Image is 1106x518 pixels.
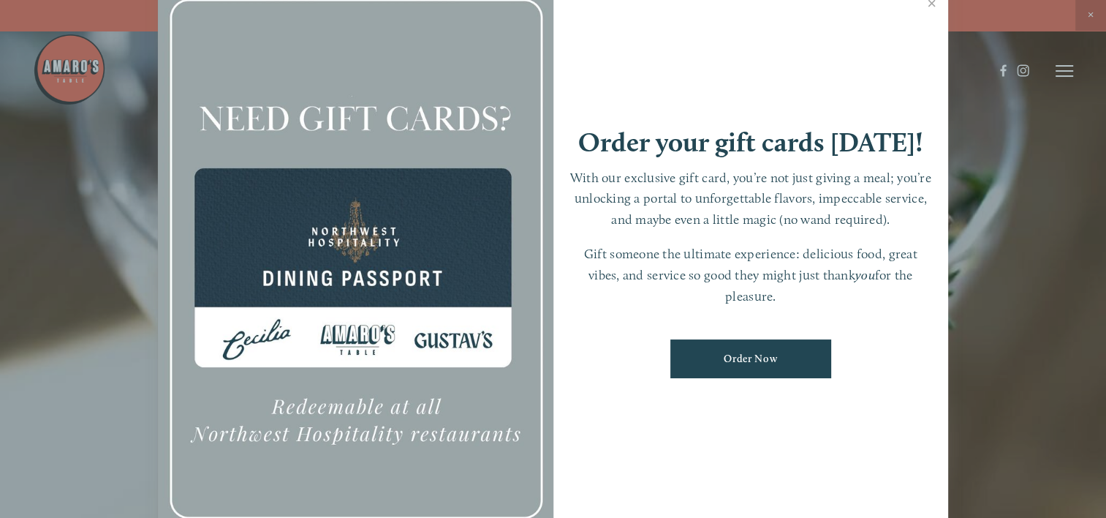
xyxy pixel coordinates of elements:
a: Order Now [670,339,831,378]
p: Gift someone the ultimate experience: delicious food, great vibes, and service so good they might... [568,244,934,307]
h1: Order your gift cards [DATE]! [578,129,923,156]
p: With our exclusive gift card, you’re not just giving a meal; you’re unlocking a portal to unforge... [568,168,934,230]
em: you [855,267,875,282]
